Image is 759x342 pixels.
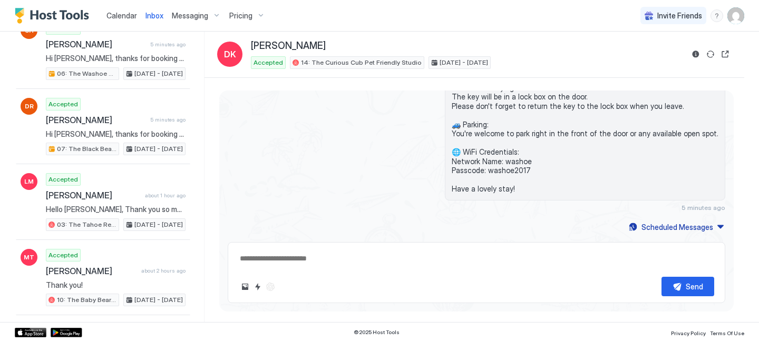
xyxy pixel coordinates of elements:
[48,175,78,184] span: Accepted
[57,144,116,154] span: 07: The Black Bear King Studio
[46,190,141,200] span: [PERSON_NAME]
[145,11,163,20] span: Inbox
[150,116,186,123] span: 5 minutes ago
[57,69,116,78] span: 06: The Washoe Sierra Studio
[641,222,713,233] div: Scheduled Messages
[727,7,744,24] div: User profile
[661,277,714,296] button: Send
[46,39,146,49] span: [PERSON_NAME]
[627,220,725,234] button: Scheduled Messages
[301,58,422,67] span: 14: The Curious Cub Pet Friendly Studio
[440,58,488,67] span: [DATE] - [DATE]
[134,144,183,154] span: [DATE] - [DATE]
[172,11,208,21] span: Messaging
[229,11,252,21] span: Pricing
[719,48,732,61] button: Open reservation
[224,48,236,61] span: DK
[145,10,163,21] a: Inbox
[46,205,186,214] span: Hello [PERSON_NAME], Thank you so much for your booking! We'll send the check-in instructions on ...
[57,295,116,305] span: 10: The Baby Bear Pet Friendly Studio
[134,295,183,305] span: [DATE] - [DATE]
[57,220,116,229] span: 03: The Tahoe Retro Double Bed Studio
[145,192,186,199] span: about 1 hour ago
[150,41,186,48] span: 5 minutes ago
[704,48,717,61] button: Sync reservation
[24,177,34,186] span: LM
[254,58,283,67] span: Accepted
[251,40,326,52] span: [PERSON_NAME]
[46,115,146,125] span: [PERSON_NAME]
[134,220,183,229] span: [DATE] - [DATE]
[671,330,706,336] span: Privacy Policy
[46,280,186,290] span: Thank you!
[51,328,82,337] a: Google Play Store
[106,11,137,20] span: Calendar
[46,129,186,139] span: Hi [PERSON_NAME], thanks for booking your stay with us! Details of your Booking: 📍 [STREET_ADDRES...
[657,11,702,21] span: Invite Friends
[452,9,718,194] span: Hi [PERSON_NAME], thanks for booking your stay with us! Details of your Booking: 📍 [STREET_ADDRES...
[15,8,94,24] a: Host Tools Logo
[686,281,703,292] div: Send
[141,267,186,274] span: about 2 hours ago
[25,102,34,111] span: DR
[671,327,706,338] a: Privacy Policy
[251,280,264,293] button: Quick reply
[46,54,186,63] span: Hi [PERSON_NAME], thanks for booking your stay with us! Details of your Booking: 📍 [STREET_ADDRES...
[24,253,34,262] span: MT
[48,250,78,260] span: Accepted
[710,330,744,336] span: Terms Of Use
[682,204,725,212] span: 5 minutes ago
[106,10,137,21] a: Calendar
[46,266,137,276] span: [PERSON_NAME]
[239,280,251,293] button: Upload image
[134,69,183,78] span: [DATE] - [DATE]
[710,327,744,338] a: Terms Of Use
[689,48,702,61] button: Reservation information
[711,9,723,22] div: menu
[354,329,400,336] span: © 2025 Host Tools
[15,328,46,337] a: App Store
[48,99,78,109] span: Accepted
